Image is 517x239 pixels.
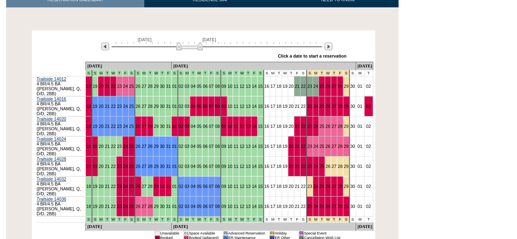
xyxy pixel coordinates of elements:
a: 24 [313,204,318,209]
a: 25 [319,204,324,209]
td: 19 [282,116,288,136]
a: 03 [185,204,190,209]
td: 01 [171,76,177,96]
td: 18 [276,116,282,136]
td: 08 [214,116,220,136]
a: 06 [203,184,208,189]
a: 24 [123,184,128,189]
td: 04 [190,76,196,96]
td: 4 BR/4.5 BA ([PERSON_NAME], Q, D/D, 2BB) [36,136,86,156]
td: 03 [184,136,190,156]
td: 21 [294,96,300,116]
a: Trailside 14036 [37,197,66,201]
td: 01 [356,76,364,96]
a: 02 [179,124,184,129]
a: 29 [154,164,159,169]
a: Trailside 14016 [37,96,66,101]
a: 26 [325,124,330,129]
a: 23 [307,144,312,149]
a: 04 [190,184,195,189]
a: 02 [366,104,371,109]
a: 24 [313,84,318,89]
a: 18 [86,164,91,169]
a: 27 [331,84,336,89]
td: 27 [141,96,147,116]
td: 4 BR/4.5 BA ([PERSON_NAME], Q, D/D, 2BB) [36,96,86,116]
td: 06 [202,136,208,156]
a: 24 [313,104,318,109]
td: Mountains Mud Season - Fall 2025 [257,70,263,76]
td: T [364,70,373,76]
a: 08 [215,104,220,109]
a: 09 [222,124,226,129]
a: 24 [313,124,318,129]
td: 12 [239,136,245,156]
td: 26 [135,76,141,96]
a: 21 [295,124,300,129]
td: 4 BR/4.5 BA ([PERSON_NAME], Q, D/D, 2BB) [36,116,86,136]
td: S [300,70,306,76]
a: 03 [185,124,190,129]
td: Mountains Mud Season - Fall 2025 [245,70,251,76]
td: Thanksgiving [343,70,349,76]
td: Mountains Mud Season - Fall 2025 [202,70,208,76]
a: 28 [148,204,152,209]
td: Mountains Mud Season - Fall 2025 [128,70,134,76]
td: S [349,70,356,76]
a: 23 [307,124,312,129]
a: 21 [105,124,110,129]
td: M [356,70,364,76]
a: 08 [215,184,220,189]
td: 12 [239,96,245,116]
td: 01 [356,96,364,116]
td: [DATE] [356,62,373,70]
a: 18 [86,144,91,149]
a: 19 [93,164,98,169]
a: 27 [331,184,336,189]
td: 04 [190,136,196,156]
img: Next [325,42,332,50]
td: 01 [171,96,177,116]
a: 29 [154,144,159,149]
a: 26 [136,204,141,209]
td: Mountains Mud Season - Fall 2025 [165,70,171,76]
td: 19 [282,96,288,116]
td: 30 [349,116,356,136]
a: 20 [289,164,293,169]
td: 10 [227,96,233,116]
td: 14 [251,76,257,96]
a: 07 [209,204,214,209]
a: 19 [93,144,98,149]
a: 13 [246,124,251,129]
a: 24 [123,104,128,109]
td: Mountains Mud Season - Fall 2025 [85,70,92,76]
a: 26 [136,164,141,169]
td: Mountains Mud Season - Fall 2025 [251,70,257,76]
td: W [282,70,288,76]
td: 07 [208,76,214,96]
a: 26 [136,184,141,189]
a: 21 [295,164,300,169]
td: Mountains Mud Season - Fall 2025 [184,70,190,76]
a: 28 [148,124,152,129]
a: 24 [123,144,128,149]
a: 24 [123,124,128,129]
a: 26 [325,144,330,149]
td: 07 [208,136,214,156]
a: 30 [160,144,165,149]
a: 28 [338,84,342,89]
td: 01 [356,116,364,136]
td: Mountains Mud Season - Fall 2025 [141,70,147,76]
a: 28 [338,124,342,129]
a: 22 [111,124,116,129]
a: 05 [197,184,201,189]
td: 10 [227,76,233,96]
a: 01 [172,144,177,149]
a: 07 [209,184,214,189]
a: 28 [338,144,342,149]
td: 17 [270,116,276,136]
a: 18 [86,84,91,89]
a: 25 [319,104,324,109]
a: 24 [313,184,318,189]
td: 20 [288,96,294,116]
